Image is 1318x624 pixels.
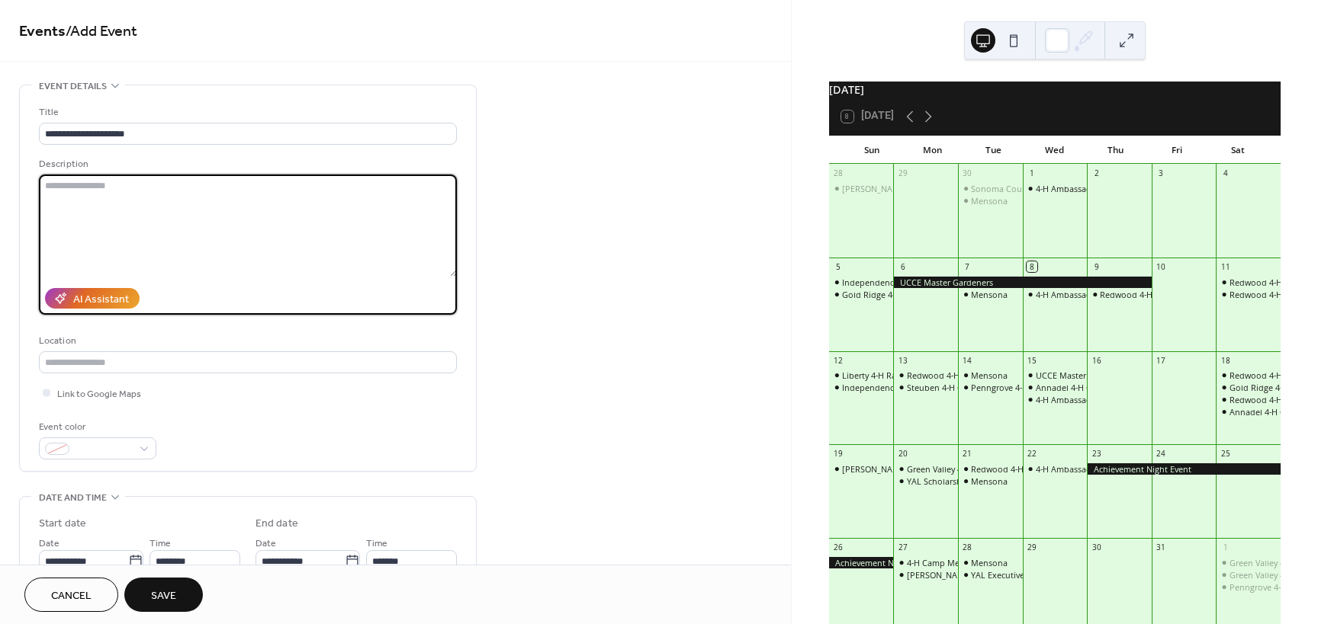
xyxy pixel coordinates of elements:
[1220,261,1231,272] div: 11
[893,569,958,581] div: Canfield 4-H Sheep
[958,475,1023,487] div: Mensona
[1027,168,1037,179] div: 1
[829,382,894,393] div: Independence 4-H Linocut, Printing & Woodcarving
[1036,394,1134,405] div: 4-H Ambassador Meeting
[1087,463,1281,475] div: Achievement Night Event
[829,82,1281,98] div: [DATE]
[907,475,1050,487] div: YAL Scholarship Committee Meeting
[39,156,454,172] div: Description
[898,542,908,552] div: 27
[898,261,908,272] div: 6
[124,578,203,612] button: Save
[833,449,844,459] div: 19
[1230,370,1302,381] div: Redwood 4-H Beef
[1036,289,1134,300] div: 4-H Ambassador Meeting
[893,370,958,381] div: Redwood 4-H Club Meeting
[45,288,140,309] button: AI Assistant
[39,490,107,506] span: Date and time
[39,516,86,532] div: Start date
[958,289,1023,300] div: Mensona
[1156,168,1166,179] div: 3
[971,463,1054,475] div: Redwood 4-H Poultry
[1156,449,1166,459] div: 24
[1100,289,1209,300] div: Redwood 4-H Rabbit & Cavy
[1230,406,1313,418] div: Annadel 4-H Cooking
[971,370,1008,381] div: Mensona
[1156,542,1166,552] div: 31
[1230,394,1307,405] div: Redwood 4-H Crafts
[958,463,1023,475] div: Redwood 4-H Poultry
[898,355,908,366] div: 13
[1023,289,1088,300] div: 4-H Ambassador Meeting
[149,536,171,552] span: Time
[829,463,894,475] div: Canfield 4-H Rabbits
[1146,136,1207,165] div: Fri
[898,449,908,459] div: 20
[256,516,298,532] div: End date
[829,183,894,194] div: Canfield 4-H Rabbits & March Hare
[971,195,1008,206] div: Mensona
[841,136,902,165] div: Sun
[1024,136,1085,165] div: Wed
[902,136,963,165] div: Mon
[893,557,958,568] div: 4-H Camp Meeting
[24,578,118,612] button: Cancel
[958,370,1023,381] div: Mensona
[971,382,1083,393] div: Penngrove 4-H Club Meeting
[962,261,972,272] div: 7
[971,183,1137,194] div: Sonoma County 4-H Volunteer Orientation
[1220,168,1231,179] div: 4
[971,569,1100,581] div: YAL Executive & Finance Meeting
[1216,581,1281,593] div: Penngrove 4-H Arts & Crafts
[256,536,276,552] span: Date
[1023,463,1088,475] div: 4-H Ambassador Meeting
[1027,261,1037,272] div: 8
[842,463,955,475] div: [PERSON_NAME] 4-H Rabbits
[1220,355,1231,366] div: 18
[1156,261,1166,272] div: 10
[1216,557,1281,568] div: Green Valley 4-H Food Preservation & Baking
[51,588,92,604] span: Cancel
[39,78,107,94] span: Event details
[829,289,894,300] div: Gold Ridge 4-H Rabbits
[1216,370,1281,381] div: Redwood 4-H Beef
[1207,136,1268,165] div: Sat
[962,168,972,179] div: 30
[1230,289,1311,300] div: Redwood 4-H Baking
[833,261,844,272] div: 5
[907,370,1014,381] div: Redwood 4-H Club Meeting
[1220,449,1231,459] div: 25
[1023,382,1088,393] div: Annadel 4-H Goats
[971,289,1008,300] div: Mensona
[833,168,844,179] div: 28
[1027,355,1037,366] div: 15
[907,569,1014,581] div: [PERSON_NAME] 4-H Sheep
[958,382,1023,393] div: Penngrove 4-H Club Meeting
[833,542,844,552] div: 26
[1216,277,1281,288] div: Redwood 4-H Beginning Sewing
[57,386,141,402] span: Link to Google Maps
[366,536,387,552] span: Time
[39,419,153,435] div: Event color
[893,475,958,487] div: YAL Scholarship Committee Meeting
[893,277,1151,288] div: UCCE Master Gardeners
[1091,542,1102,552] div: 30
[73,292,129,308] div: AI Assistant
[842,370,916,381] div: Liberty 4-H Rabbits
[907,557,979,568] div: 4-H Camp Meeting
[1036,370,1129,381] div: UCCE Master Gardeners
[829,370,894,381] div: Liberty 4-H Rabbits
[893,463,958,475] div: Green Valley 4-H Club Meeting
[971,557,1008,568] div: Mensona
[1023,370,1088,381] div: UCCE Master Gardeners
[1091,261,1102,272] div: 9
[898,168,908,179] div: 29
[829,557,894,568] div: Achievement Night Event
[958,195,1023,206] div: Mensona
[842,289,933,300] div: Gold Ridge 4-H Rabbits
[958,183,1023,194] div: Sonoma County 4-H Volunteer Orientation
[151,588,176,604] span: Save
[958,569,1023,581] div: YAL Executive & Finance Meeting
[1087,289,1152,300] div: Redwood 4-H Rabbit & Cavy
